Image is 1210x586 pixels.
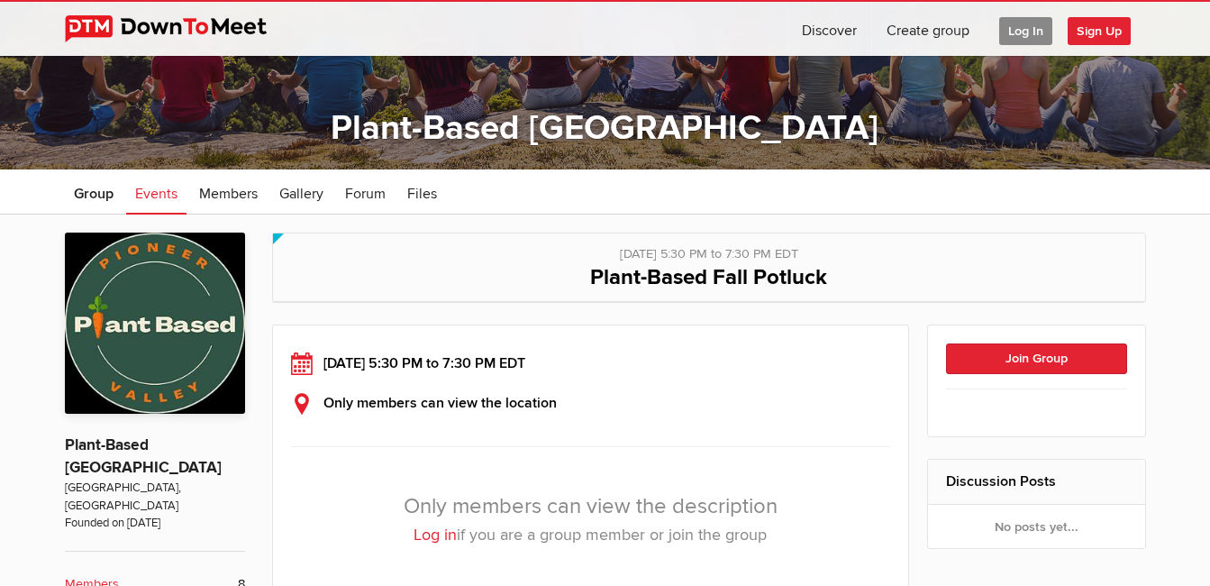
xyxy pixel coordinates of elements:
img: Plant-Based Pioneer Valley [65,233,245,414]
a: Files [398,169,446,215]
a: Log in [414,525,457,545]
a: Sign Up [1068,2,1145,56]
span: Log In [999,17,1052,45]
div: [DATE] 5:30 PM to 7:30 PM EDT [291,353,891,374]
a: Events [126,169,187,215]
b: Only members can view the location [323,394,557,412]
span: Plant-Based Fall Potluck [590,264,827,290]
a: Create group [872,2,984,56]
a: Gallery [270,169,332,215]
span: Founded on [DATE] [65,515,245,532]
span: Members [199,185,258,203]
span: Files [407,185,437,203]
a: Log In [985,2,1067,56]
div: No posts yet... [928,505,1145,548]
a: Members [190,169,267,215]
span: [GEOGRAPHIC_DATA], [GEOGRAPHIC_DATA] [65,480,245,515]
a: Plant-Based [GEOGRAPHIC_DATA] [65,435,222,478]
span: Group [74,185,114,203]
span: Forum [345,185,386,203]
a: Forum [336,169,395,215]
button: Join Group [946,343,1127,374]
a: Discussion Posts [946,472,1056,490]
a: Discover [787,2,871,56]
div: [DATE] 5:30 PM to 7:30 PM EDT [291,233,1127,264]
p: if you are a group member or join the group [320,523,862,547]
span: Gallery [279,185,323,203]
span: Events [135,185,177,203]
span: Sign Up [1068,17,1131,45]
a: Group [65,169,123,215]
img: DownToMeet [65,15,295,42]
a: Plant-Based [GEOGRAPHIC_DATA] [331,107,878,149]
div: Only members can view the description [291,462,891,576]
